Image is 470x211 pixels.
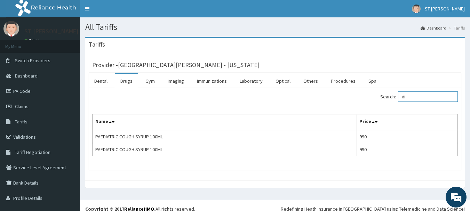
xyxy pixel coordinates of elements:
span: Switch Providers [15,57,50,64]
a: Dashboard [421,25,446,31]
span: Tariffs [15,119,27,125]
span: We're online! [40,62,96,132]
div: Chat with us now [36,39,117,48]
span: ST [PERSON_NAME] [425,6,465,12]
a: Immunizations [191,74,232,88]
img: d_794563401_company_1708531726252_794563401 [13,35,28,52]
a: Others [298,74,324,88]
a: Gym [140,74,160,88]
img: User Image [3,21,19,36]
th: Name [93,114,357,130]
span: Tariff Negotiation [15,149,50,155]
td: 990 [356,143,457,156]
label: Search: [380,91,458,102]
textarea: Type your message and hit 'Enter' [3,139,133,163]
input: Search: [398,91,458,102]
a: Spa [363,74,382,88]
h3: Provider - [GEOGRAPHIC_DATA][PERSON_NAME] - [US_STATE] [92,62,260,68]
span: Claims [15,103,29,109]
p: ST [PERSON_NAME] [24,28,79,34]
td: 990 [356,130,457,143]
a: Imaging [162,74,190,88]
h3: Tariffs [89,41,105,48]
td: PAEDIATRIC COUGH SYRUP 100ML [93,143,357,156]
th: Price [356,114,457,130]
a: Online [24,38,41,43]
a: Optical [270,74,296,88]
a: Dental [89,74,113,88]
h1: All Tariffs [85,23,465,32]
li: Tariffs [447,25,465,31]
td: PAEDIATRIC COUGH SYRUP 100ML [93,130,357,143]
img: User Image [412,5,421,13]
a: Laboratory [234,74,268,88]
div: Minimize live chat window [114,3,131,20]
a: Drugs [115,74,138,88]
span: Dashboard [15,73,38,79]
a: Procedures [325,74,361,88]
